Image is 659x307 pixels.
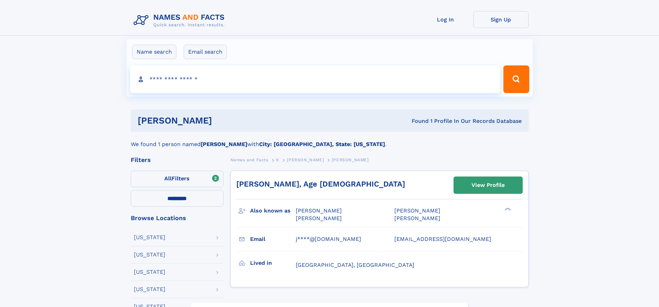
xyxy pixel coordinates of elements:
div: [US_STATE] [134,252,165,258]
span: [PERSON_NAME] [287,157,324,162]
h3: Also known as [250,205,296,217]
div: [US_STATE] [134,235,165,240]
img: Logo Names and Facts [131,11,230,30]
div: [US_STATE] [134,287,165,292]
span: [EMAIL_ADDRESS][DOMAIN_NAME] [394,236,491,242]
span: [PERSON_NAME] [394,215,440,222]
div: View Profile [472,177,505,193]
span: All [164,175,172,182]
h3: Lived in [250,257,296,269]
a: View Profile [454,177,522,193]
a: Log In [418,11,473,28]
h3: Email [250,233,296,245]
span: K [276,157,279,162]
label: Email search [184,45,227,59]
a: [PERSON_NAME], Age [DEMOGRAPHIC_DATA] [236,180,405,188]
div: Filters [131,157,223,163]
span: [PERSON_NAME] [394,207,440,214]
span: [GEOGRAPHIC_DATA], [GEOGRAPHIC_DATA] [296,262,414,268]
div: Found 1 Profile In Our Records Database [312,117,522,125]
a: [PERSON_NAME] [287,155,324,164]
span: [PERSON_NAME] [296,215,342,222]
a: Sign Up [473,11,529,28]
a: K [276,155,279,164]
a: Names and Facts [230,155,268,164]
span: [PERSON_NAME] [296,207,342,214]
div: Browse Locations [131,215,223,221]
div: ❯ [503,207,511,211]
h1: [PERSON_NAME] [138,116,312,125]
label: Name search [132,45,176,59]
button: Search Button [503,65,529,93]
input: search input [130,65,501,93]
span: [PERSON_NAME] [332,157,369,162]
div: [US_STATE] [134,269,165,275]
label: Filters [131,171,223,187]
div: We found 1 person named with . [131,132,529,148]
b: City: [GEOGRAPHIC_DATA], State: [US_STATE] [259,141,385,147]
b: [PERSON_NAME] [201,141,247,147]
